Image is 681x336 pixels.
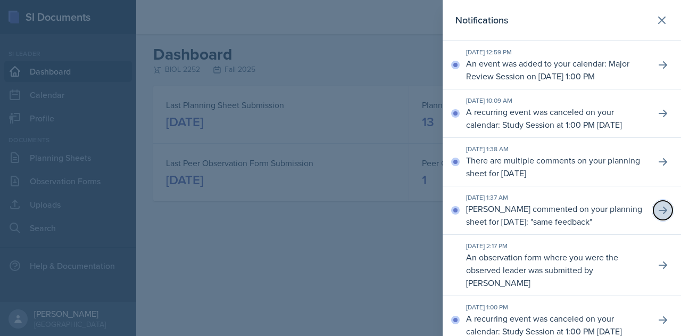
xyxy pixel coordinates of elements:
[533,216,589,227] p: same feedback
[466,57,647,83] p: An event was added to your calendar: Major Review Session on [DATE] 1:00 PM
[466,193,647,202] div: [DATE] 1:37 AM
[466,251,647,289] p: An observation form where you were the observed leader was submitted by [PERSON_NAME]
[466,96,647,105] div: [DATE] 10:09 AM
[466,144,647,154] div: [DATE] 1:38 AM
[466,202,647,228] p: [PERSON_NAME] commented on your planning sheet for [DATE]: " "
[466,302,647,312] div: [DATE] 1:00 PM
[466,47,647,57] div: [DATE] 12:59 PM
[466,154,647,179] p: There are multiple comments on your planning sheet for [DATE]
[466,241,647,251] div: [DATE] 2:17 PM
[455,13,508,28] h2: Notifications
[466,105,647,131] p: A recurring event was canceled on your calendar: Study Session at 1:00 PM [DATE]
